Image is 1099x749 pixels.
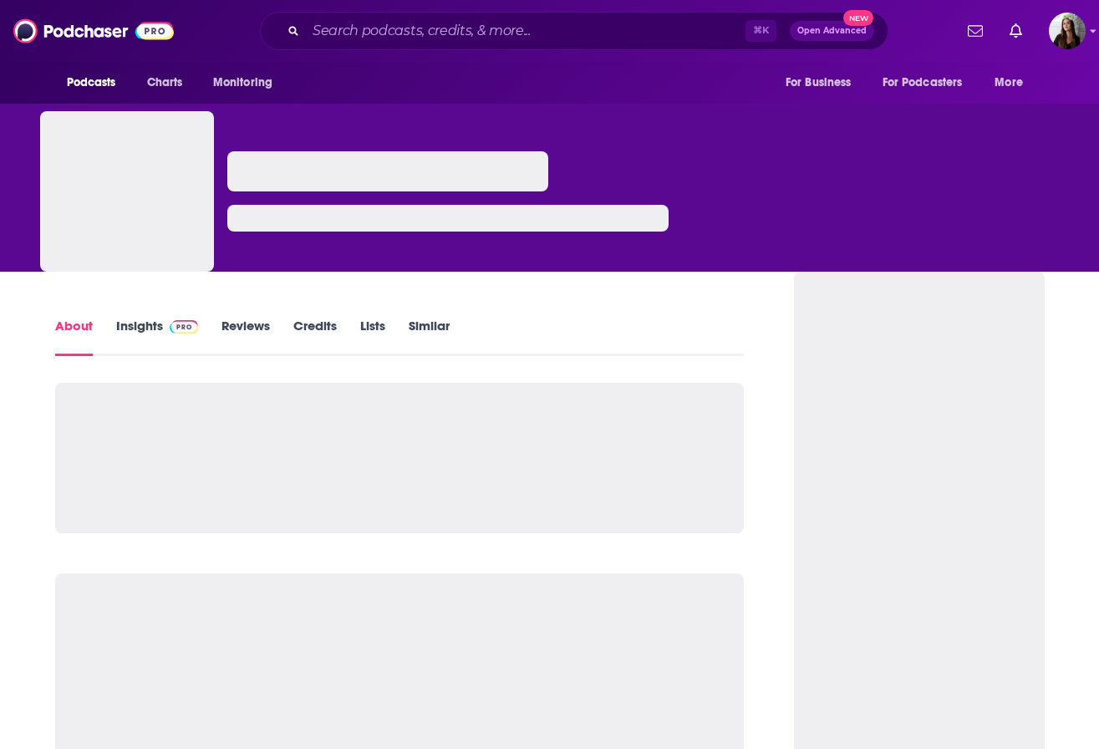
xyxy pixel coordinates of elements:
a: Lists [360,318,385,356]
img: User Profile [1049,13,1086,49]
a: Similar [409,318,450,356]
span: Logged in as bnmartinn [1049,13,1086,49]
span: Open Advanced [797,27,867,35]
input: Search podcasts, credits, & more... [306,18,745,44]
a: Show notifications dropdown [961,17,990,45]
button: Open AdvancedNew [790,21,874,41]
span: More [995,71,1023,94]
button: open menu [774,67,873,99]
button: Show profile menu [1049,13,1086,49]
a: Show notifications dropdown [1003,17,1029,45]
span: Podcasts [67,71,116,94]
a: Credits [293,318,337,356]
img: Podchaser - Follow, Share and Rate Podcasts [13,15,174,47]
button: open menu [201,67,294,99]
span: For Podcasters [883,71,963,94]
a: Reviews [221,318,270,356]
span: ⌘ K [745,20,776,42]
a: About [55,318,93,356]
span: Charts [147,71,183,94]
button: open menu [983,67,1044,99]
a: Charts [136,67,193,99]
span: Monitoring [213,71,272,94]
div: Search podcasts, credits, & more... [260,12,888,50]
span: New [843,10,873,26]
img: Podchaser Pro [170,320,199,334]
button: open menu [872,67,987,99]
a: InsightsPodchaser Pro [116,318,199,356]
button: open menu [55,67,138,99]
span: For Business [786,71,852,94]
